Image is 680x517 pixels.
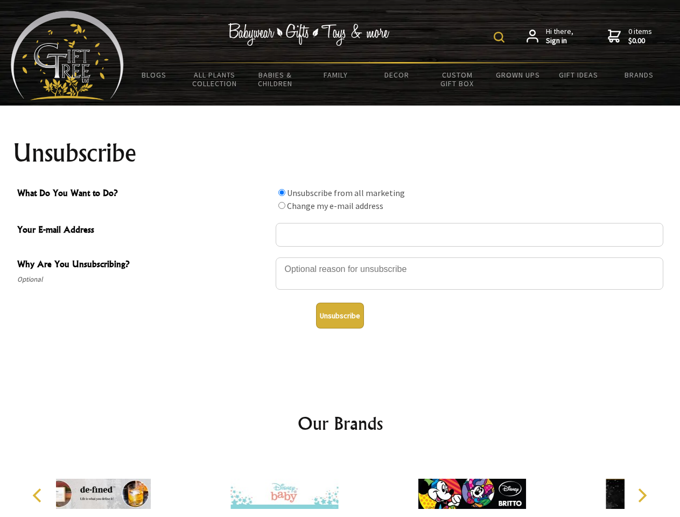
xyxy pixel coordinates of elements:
a: 0 items$0.00 [608,27,652,46]
strong: $0.00 [628,36,652,46]
a: Babies & Children [245,64,306,95]
img: Babywear - Gifts - Toys & more [228,23,390,46]
label: Change my e-mail address [287,200,383,211]
span: Your E-mail Address [17,223,270,239]
button: Previous [27,484,51,507]
span: 0 items [628,26,652,46]
span: Optional [17,273,270,286]
h1: Unsubscribe [13,140,668,166]
input: What Do You Want to Do? [278,202,285,209]
img: product search [494,32,504,43]
a: All Plants Collection [185,64,246,95]
a: Brands [609,64,670,86]
strong: Sign in [546,36,573,46]
button: Next [630,484,654,507]
input: Your E-mail Address [276,223,663,247]
img: Babyware - Gifts - Toys and more... [11,11,124,100]
a: Family [306,64,367,86]
a: Custom Gift Box [427,64,488,95]
input: What Do You Want to Do? [278,189,285,196]
span: Hi there, [546,27,573,46]
a: Grown Ups [487,64,548,86]
span: Why Are You Unsubscribing? [17,257,270,273]
a: Hi there,Sign in [527,27,573,46]
span: What Do You Want to Do? [17,186,270,202]
a: BLOGS [124,64,185,86]
label: Unsubscribe from all marketing [287,187,405,198]
textarea: Why Are You Unsubscribing? [276,257,663,290]
h2: Our Brands [22,410,659,436]
a: Gift Ideas [548,64,609,86]
a: Decor [366,64,427,86]
button: Unsubscribe [316,303,364,329]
